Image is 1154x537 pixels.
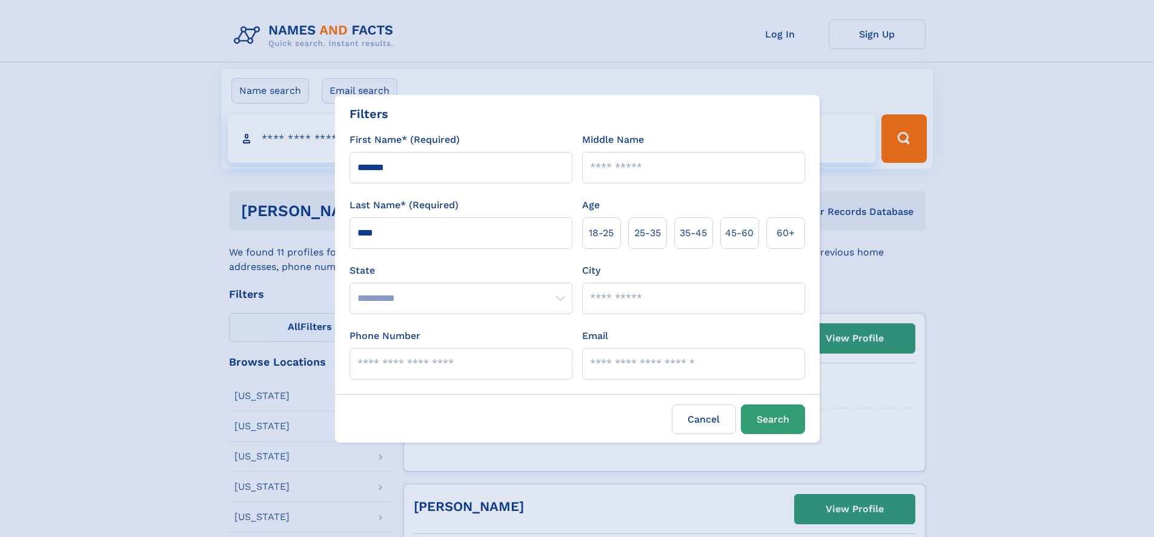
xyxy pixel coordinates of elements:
[777,226,795,240] span: 60+
[672,404,736,434] label: Cancel
[582,263,600,278] label: City
[680,226,707,240] span: 35‑45
[350,133,460,147] label: First Name* (Required)
[741,404,805,434] button: Search
[350,105,388,123] div: Filters
[582,198,600,212] label: Age
[589,226,614,240] span: 18‑25
[350,198,459,212] label: Last Name* (Required)
[634,226,661,240] span: 25‑35
[350,329,420,343] label: Phone Number
[582,329,608,343] label: Email
[350,263,572,278] label: State
[725,226,754,240] span: 45‑60
[582,133,644,147] label: Middle Name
